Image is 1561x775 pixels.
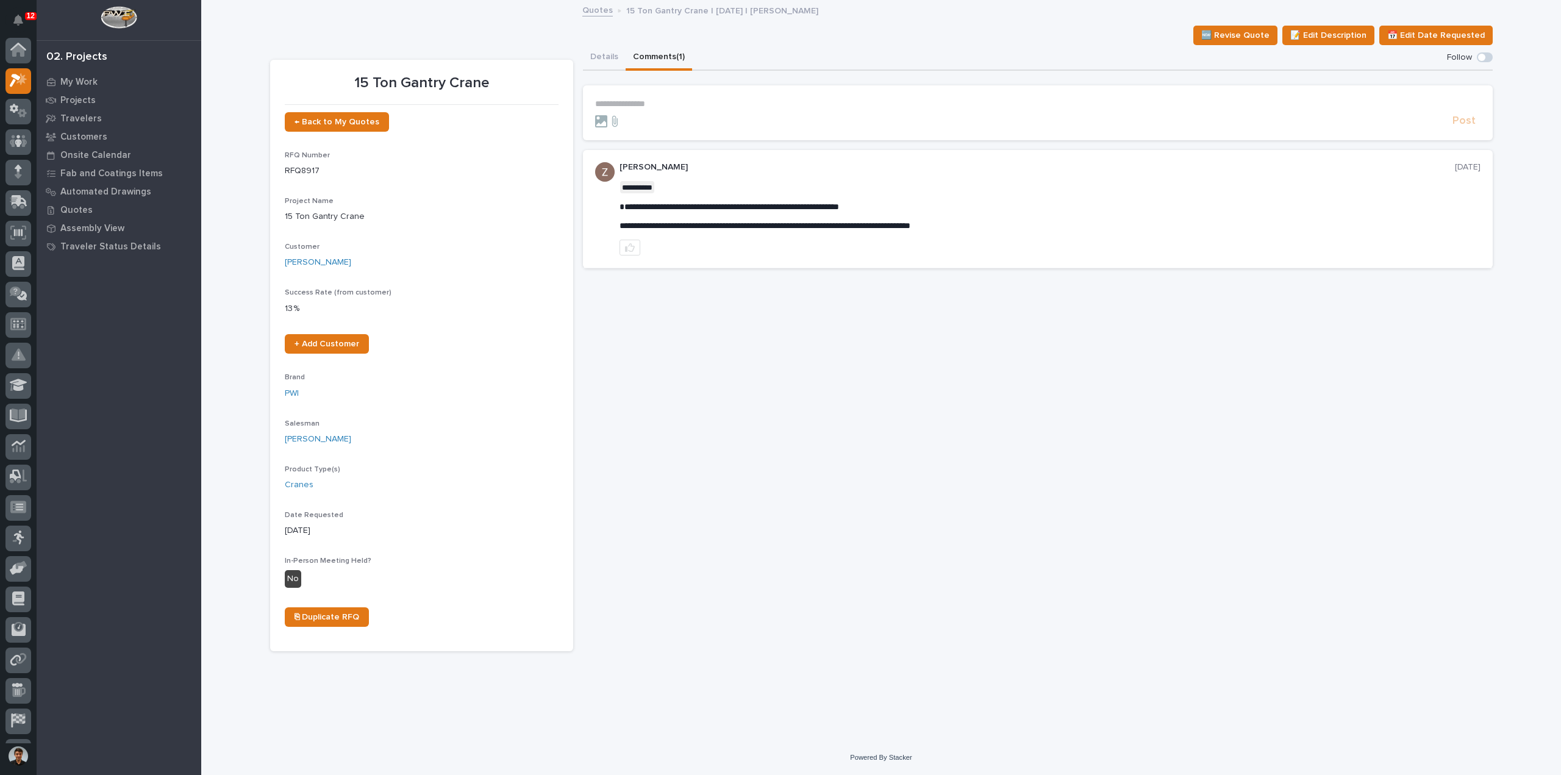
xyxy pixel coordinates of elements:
a: [PERSON_NAME] [285,256,351,269]
p: 15 Ton Gantry Crane [285,74,559,92]
button: Notifications [5,7,31,33]
p: 12 [27,12,35,20]
p: My Work [60,77,98,88]
p: Projects [60,95,96,106]
button: Details [583,45,626,71]
span: Product Type(s) [285,466,340,473]
span: + Add Customer [295,340,359,348]
a: Cranes [285,479,313,491]
p: Quotes [60,205,93,216]
img: Workspace Logo [101,6,137,29]
a: My Work [37,73,201,91]
p: 15 Ton Gantry Crane | [DATE] | [PERSON_NAME] [626,3,818,16]
a: Quotes [582,2,613,16]
span: Customer [285,243,320,251]
a: PWI [285,387,299,400]
button: like this post [620,240,640,255]
img: AGNmyxac9iQmFt5KMn4yKUk2u-Y3CYPXgWg2Ri7a09A=s96-c [595,162,615,182]
span: Success Rate (from customer) [285,289,391,296]
button: Post [1448,114,1481,128]
p: Travelers [60,113,102,124]
span: RFQ Number [285,152,330,159]
p: 13 % [285,302,559,315]
a: Automated Drawings [37,182,201,201]
p: Customers [60,132,107,143]
p: Onsite Calendar [60,150,131,161]
button: Comments (1) [626,45,692,71]
span: ⎘ Duplicate RFQ [295,613,359,621]
span: Date Requested [285,512,343,519]
p: Automated Drawings [60,187,151,198]
a: Projects [37,91,201,109]
a: Powered By Stacker [850,754,912,761]
span: Salesman [285,420,320,427]
button: 🆕 Revise Quote [1193,26,1277,45]
p: Assembly View [60,223,124,234]
button: 📅 Edit Date Requested [1379,26,1493,45]
a: ← Back to My Quotes [285,112,389,132]
p: [DATE] [1455,162,1481,173]
p: 15 Ton Gantry Crane [285,210,559,223]
a: ⎘ Duplicate RFQ [285,607,369,627]
button: 📝 Edit Description [1282,26,1374,45]
button: users-avatar [5,743,31,769]
a: Fab and Coatings Items [37,164,201,182]
span: Brand [285,374,305,381]
span: 📅 Edit Date Requested [1387,28,1485,43]
div: Notifications12 [15,15,31,34]
span: 🆕 Revise Quote [1201,28,1270,43]
a: Assembly View [37,219,201,237]
p: Traveler Status Details [60,241,161,252]
p: RFQ8917 [285,165,559,177]
p: [DATE] [285,524,559,537]
a: Traveler Status Details [37,237,201,255]
div: 02. Projects [46,51,107,64]
a: Customers [37,127,201,146]
a: [PERSON_NAME] [285,433,351,446]
a: Onsite Calendar [37,146,201,164]
span: ← Back to My Quotes [295,118,379,126]
p: Fab and Coatings Items [60,168,163,179]
a: Travelers [37,109,201,127]
span: 📝 Edit Description [1290,28,1366,43]
a: Quotes [37,201,201,219]
div: No [285,570,301,588]
span: Post [1452,114,1476,128]
a: + Add Customer [285,334,369,354]
p: Follow [1447,52,1472,63]
span: Project Name [285,198,334,205]
span: In-Person Meeting Held? [285,557,371,565]
p: [PERSON_NAME] [620,162,1455,173]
